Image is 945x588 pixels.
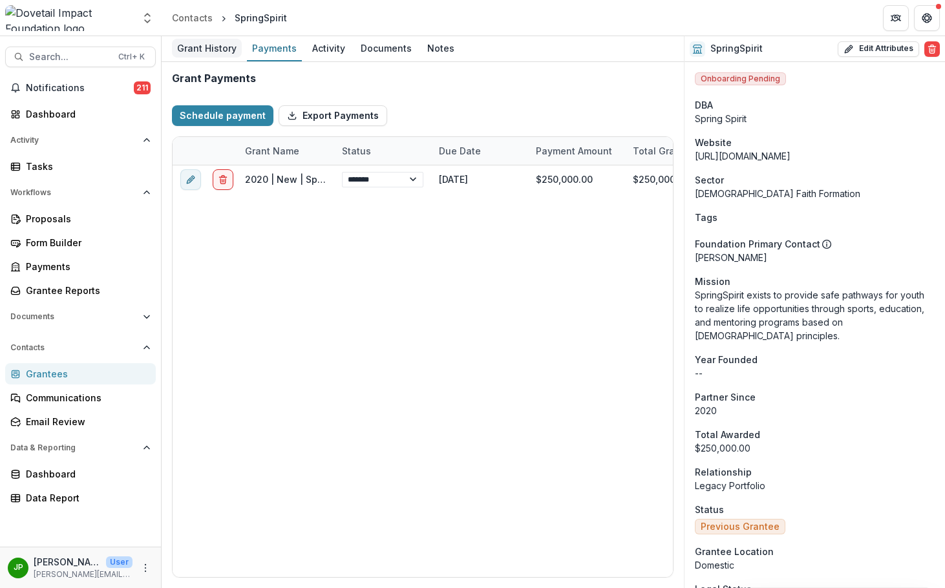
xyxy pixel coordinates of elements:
a: Grant History [172,36,242,61]
p: -- [695,366,935,380]
div: Status [334,137,431,165]
span: Data & Reporting [10,443,138,452]
span: Sector [695,173,724,187]
div: Due Date [431,137,528,165]
button: Open entity switcher [138,5,156,31]
span: Tags [695,211,717,224]
div: $250,000.00 [625,165,722,193]
span: Status [695,503,724,516]
div: Grantees [26,367,145,381]
span: Relationship [695,465,752,479]
div: Grant Name [237,137,334,165]
div: Tasks [26,160,145,173]
p: User [106,556,133,568]
div: [DATE] [431,165,528,193]
p: SpringSpirit exists to provide safe pathways for youth to realize life opportunities through spor... [695,288,935,342]
button: Schedule payment [172,105,273,126]
span: Search... [29,52,111,63]
div: Dashboard [26,107,145,121]
button: Export Payments [279,105,387,126]
div: Dashboard [26,467,145,481]
div: $250,000.00 [528,165,625,193]
div: Ctrl + K [116,50,147,64]
div: Notes [422,39,460,58]
span: Contacts [10,343,138,352]
span: Mission [695,275,730,288]
div: Due Date [431,144,489,158]
button: Edit Attributes [838,41,919,57]
div: Grant Name [237,144,307,158]
a: Form Builder [5,232,156,253]
div: SpringSpirit [235,11,287,25]
a: 2020 | New | SpringSpirit | $250K [245,174,395,185]
span: Partner Since [695,390,756,404]
div: Communications [26,391,145,404]
img: Dovetail Impact Foundation logo [5,5,133,31]
button: Search... [5,47,156,67]
a: Payments [5,256,156,277]
div: Grantee Reports [26,284,145,297]
a: Grantee Reports [5,280,156,301]
p: [PERSON_NAME] [695,251,935,264]
div: Payments [26,260,145,273]
p: [PERSON_NAME][EMAIL_ADDRESS][DOMAIN_NAME] [34,569,133,580]
div: Activity [307,39,350,58]
div: Total Grant Amount [625,137,722,165]
h2: SpringSpirit [710,43,763,54]
button: delete [213,169,233,190]
p: Foundation Primary Contact [695,237,820,251]
nav: breadcrumb [167,8,292,27]
span: DBA [695,98,713,112]
span: Previous Grantee [701,521,780,532]
span: Website [695,136,732,149]
button: Open Documents [5,306,156,327]
a: Data Report [5,487,156,509]
span: Onboarding Pending [695,72,786,85]
span: Workflows [10,188,138,197]
div: Documents [356,39,417,58]
button: Open Contacts [5,337,156,358]
div: Payments [247,39,302,58]
button: More [138,560,153,576]
button: Delete [924,41,940,57]
button: Open Data & Reporting [5,437,156,458]
a: Notes [422,36,460,61]
button: Open Activity [5,130,156,151]
div: $250,000.00 [695,441,935,455]
a: Contacts [167,8,218,27]
a: Email Review [5,411,156,432]
div: Data Report [26,491,145,505]
a: Documents [356,36,417,61]
span: Documents [10,312,138,321]
a: Payments [247,36,302,61]
span: 211 [134,81,151,94]
span: Grantee Location [695,545,774,558]
a: Communications [5,387,156,408]
a: Tasks [5,156,156,177]
div: Payment Amount [528,137,625,165]
button: Partners [883,5,909,31]
span: Year Founded [695,353,758,366]
div: Email Review [26,415,145,428]
a: Activity [307,36,350,61]
div: Jason Pittman [14,563,23,572]
button: Notifications211 [5,78,156,98]
span: Activity [10,136,138,145]
div: Grant History [172,39,242,58]
a: [URL][DOMAIN_NAME] [695,151,791,162]
div: Form Builder [26,236,145,249]
div: Status [334,144,379,158]
p: [DEMOGRAPHIC_DATA] Faith Formation [695,187,935,200]
div: Spring Spirit [695,112,935,125]
a: Grantees [5,363,156,384]
p: 2020 [695,404,935,417]
button: Get Help [914,5,940,31]
p: [PERSON_NAME] [34,555,101,569]
span: Total Awarded [695,428,760,441]
div: Total Grant Amount [625,144,722,158]
a: Proposals [5,208,156,229]
span: Notifications [26,83,134,94]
